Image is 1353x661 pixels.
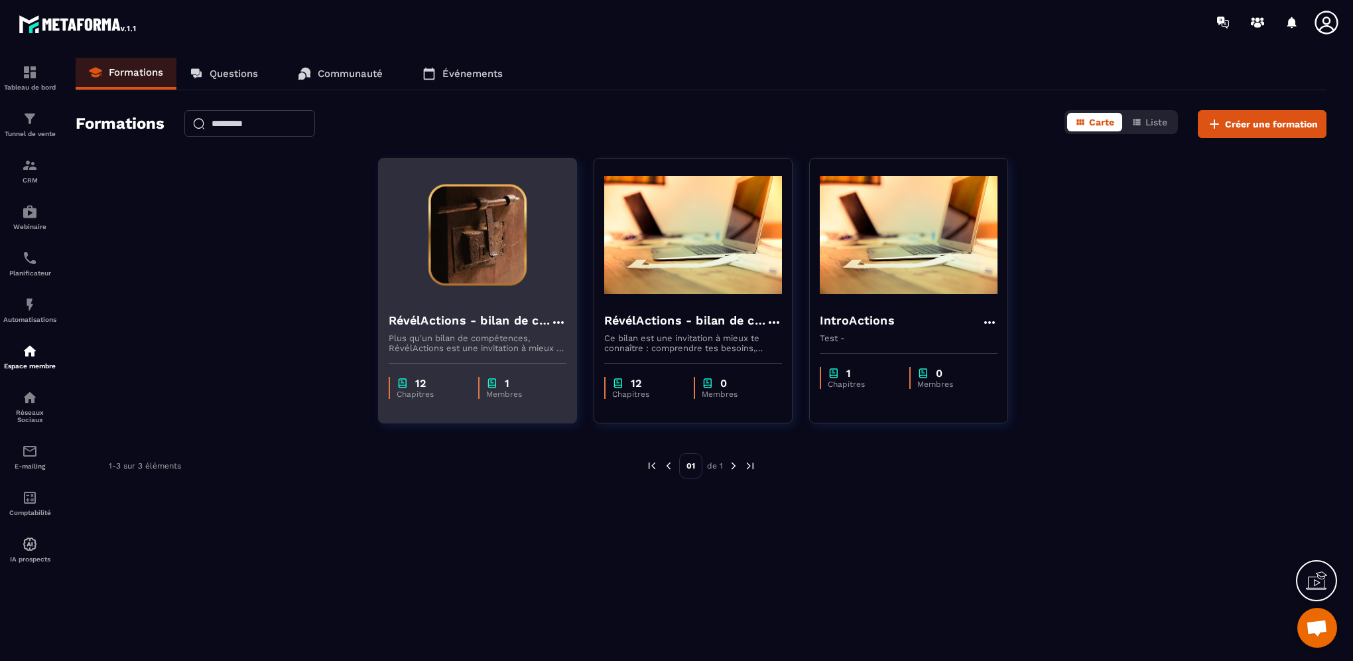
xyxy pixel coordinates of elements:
img: automations [22,343,38,359]
img: scheduler [22,250,38,266]
img: formation [22,157,38,173]
img: social-network [22,390,38,405]
p: Test - [820,333,998,343]
button: Carte [1067,113,1122,131]
a: automationsautomationsWebinaire [3,194,56,240]
a: social-networksocial-networkRéseaux Sociaux [3,380,56,433]
p: Réseaux Sociaux [3,409,56,423]
a: emailemailE-mailing [3,433,56,480]
h2: Formations [76,110,164,138]
span: Créer une formation [1225,117,1318,131]
p: Événements [442,68,503,80]
p: Membres [917,380,984,389]
p: Questions [210,68,258,80]
p: Chapitres [828,380,896,389]
img: chapter [397,377,409,390]
a: automationsautomationsEspace membre [3,333,56,380]
h4: RévélActions - bilan de compétences - Copy [604,311,766,330]
p: E-mailing [3,463,56,470]
p: Plus qu'un bilan de compétences, RévélActions est une invitation à mieux te connaître : comprendr... [389,333,566,353]
img: automations [22,297,38,313]
img: formation-background [604,169,782,301]
img: accountant [22,490,38,506]
img: formation-background [389,169,566,301]
img: chapter [486,377,498,390]
a: formation-backgroundRévélActions - bilan de compétencesPlus qu'un bilan de compétences, RévélActi... [378,158,594,440]
p: Planificateur [3,269,56,277]
img: email [22,443,38,459]
p: CRM [3,177,56,184]
p: Ce bilan est une invitation à mieux te connaître : comprendre tes besoins, identifier tes croyanc... [604,333,782,353]
p: Communauté [318,68,383,80]
p: Comptabilité [3,509,56,516]
img: chapter [612,377,624,390]
p: Webinaire [3,223,56,230]
p: Automatisations [3,316,56,323]
a: schedulerschedulerPlanificateur [3,240,56,287]
p: 1 [846,367,851,380]
p: Membres [486,390,553,399]
p: de 1 [707,461,723,471]
img: prev [663,460,675,472]
img: chapter [702,377,714,390]
p: Membres [702,390,769,399]
button: Créer une formation [1198,110,1326,138]
a: automationsautomationsAutomatisations [3,287,56,333]
p: 01 [679,453,702,478]
a: formationformationTunnel de vente [3,101,56,147]
p: 12 [415,377,426,390]
img: chapter [828,367,840,380]
img: next [728,460,740,472]
p: Tunnel de vente [3,130,56,137]
img: automations [22,536,38,552]
a: Questions [176,58,271,90]
a: Formations [76,58,176,90]
p: 12 [631,377,641,390]
a: formationformationCRM [3,147,56,194]
a: formationformationTableau de bord [3,54,56,101]
img: chapter [917,367,929,380]
button: Liste [1124,113,1175,131]
h4: IntroActions [820,311,895,330]
a: Communauté [285,58,396,90]
img: next [744,460,756,472]
img: prev [646,460,658,472]
a: accountantaccountantComptabilité [3,480,56,526]
p: 0 [936,367,942,380]
span: Carte [1089,117,1114,127]
p: 0 [720,377,727,390]
p: Espace membre [3,362,56,370]
p: 1-3 sur 3 éléments [109,461,181,471]
a: formation-backgroundIntroActionsTest -chapter1Chapitreschapter0Membres [809,158,1025,440]
a: formation-backgroundRévélActions - bilan de compétences - CopyCe bilan est une invitation à mieux... [594,158,809,440]
h4: RévélActions - bilan de compétences [389,311,550,330]
a: Événements [409,58,516,90]
img: logo [19,12,138,36]
p: Chapitres [612,390,680,399]
p: IA prospects [3,555,56,563]
p: Formations [109,66,163,78]
img: formation-background [820,169,998,301]
img: automations [22,204,38,220]
a: Ouvrir le chat [1297,608,1337,648]
span: Liste [1145,117,1167,127]
p: 1 [505,377,509,390]
p: Tableau de bord [3,84,56,91]
img: formation [22,111,38,127]
img: formation [22,64,38,80]
p: Chapitres [397,390,465,399]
